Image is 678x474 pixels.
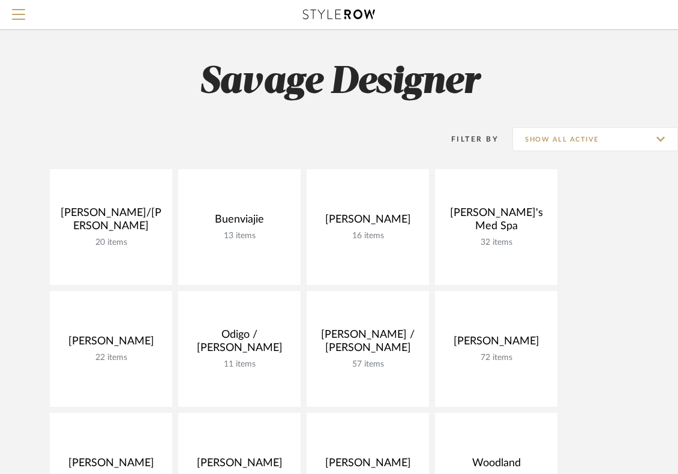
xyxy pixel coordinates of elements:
div: [PERSON_NAME]/[PERSON_NAME] [59,206,163,238]
div: Filter By [436,133,499,145]
div: 72 items [445,353,548,363]
div: 32 items [445,238,548,248]
div: 16 items [316,231,419,241]
div: Buenviajie [188,213,291,231]
div: 11 items [188,359,291,370]
div: [PERSON_NAME] [316,213,419,231]
div: [PERSON_NAME] / [PERSON_NAME] [316,328,419,359]
div: [PERSON_NAME]'s Med Spa [445,206,548,238]
div: [PERSON_NAME] [445,335,548,353]
div: 13 items [188,231,291,241]
div: Odigo / [PERSON_NAME] [188,328,291,359]
div: 57 items [316,359,419,370]
div: 20 items [59,238,163,248]
div: 22 items [59,353,163,363]
div: [PERSON_NAME] [59,335,163,353]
